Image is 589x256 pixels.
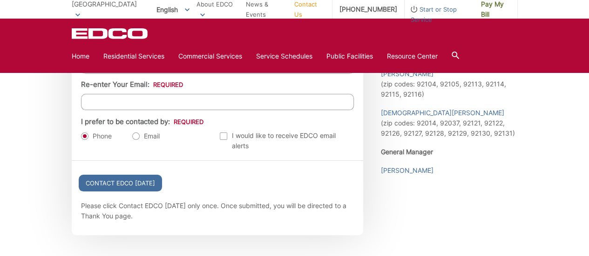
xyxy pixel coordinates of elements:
b: General Manager [381,148,433,156]
label: Email [132,131,160,141]
label: Re-enter Your Email: [81,80,183,89]
p: (zip codes: 92104, 92105, 92113, 92114, 92115, 92116) [381,69,518,99]
span: English [149,2,196,17]
input: Contact EDCO [DATE] [79,175,162,191]
p: Please click Contact EDCO [DATE] only once. Once submitted, you will be directed to a Thank You p... [81,201,354,221]
a: [PERSON_NAME] [381,165,433,176]
a: [PERSON_NAME] [381,69,433,79]
label: I prefer to be contacted by: [81,118,203,126]
a: EDCD logo. Return to the homepage. [72,28,149,39]
a: Public Facilities [326,51,373,61]
a: Home [72,51,89,61]
a: Residential Services [103,51,164,61]
a: Resource Center [387,51,438,61]
label: Phone [81,131,112,141]
a: [DEMOGRAPHIC_DATA][PERSON_NAME] [381,108,504,118]
label: I would like to receive EDCO email alerts [220,131,354,151]
a: Commercial Services [178,51,242,61]
a: Service Schedules [256,51,312,61]
p: (zip codes: 92014, 92037, 92121, 92122, 92126, 92127, 92128, 92129, 92130, 92131) [381,108,518,138]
